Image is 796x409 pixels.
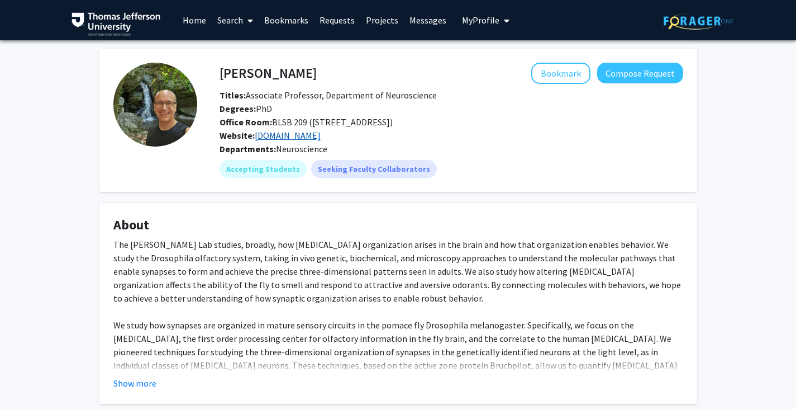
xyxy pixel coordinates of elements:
[220,90,246,101] b: Titles:
[404,1,452,40] a: Messages
[220,116,272,128] b: Office Room:
[220,143,276,154] b: Departments:
[259,1,314,40] a: Bookmarks
[220,103,256,114] b: Degrees:
[462,15,499,26] span: My Profile
[113,217,683,233] h4: About
[311,160,437,178] mat-chip: Seeking Faculty Collaborators
[220,116,393,128] span: BLSB 209 ([STREET_ADDRESS])
[220,160,307,178] mat-chip: Accepting Students
[220,63,317,83] h4: [PERSON_NAME]
[220,103,272,114] span: PhD
[72,12,161,36] img: Thomas Jefferson University Logo
[531,63,590,84] button: Add Timothy Mosca to Bookmarks
[597,63,683,83] button: Compose Request to Timothy Mosca
[212,1,259,40] a: Search
[177,1,212,40] a: Home
[255,130,321,141] a: Opens in a new tab
[220,90,437,101] span: Associate Professor, Department of Neuroscience
[8,359,47,401] iframe: Chat
[360,1,404,40] a: Projects
[314,1,360,40] a: Requests
[113,377,156,390] button: Show more
[220,130,255,141] b: Website:
[113,63,197,147] img: Profile Picture
[664,12,733,30] img: ForagerOne Logo
[276,143,327,154] span: Neuroscience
